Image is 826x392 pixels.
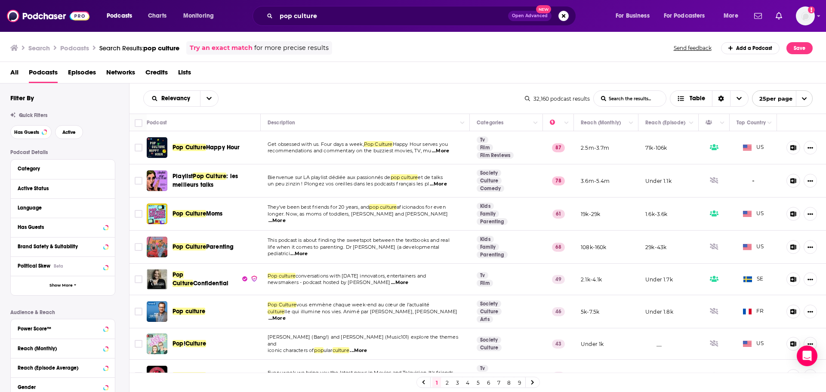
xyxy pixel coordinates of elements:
[796,6,815,25] img: User Profile
[477,272,488,279] a: Tv
[477,300,501,307] a: Society
[796,6,815,25] span: Logged in as amooers
[645,144,667,151] p: 71k-106k
[147,137,167,158] img: Pop Culture Happy Hour
[508,11,552,21] button: Open AdvancedNew
[268,217,286,224] span: ...More
[581,244,607,251] p: 108k-160k
[581,177,610,185] p: 3.6m-5.4m
[477,210,499,217] a: Family
[18,260,108,271] button: Political SkewBeta
[552,176,565,185] p: 78
[147,237,167,257] img: Pop Culture Parenting
[10,94,34,102] h2: Filter By
[10,65,18,83] a: All
[268,174,391,180] span: Bienvenue sur LA playlist dédiée aux passionnés de
[268,315,286,322] span: ...More
[147,269,167,290] a: Pop Culture Confidential
[135,308,142,315] span: Toggle select row
[147,333,167,354] a: Pop! Culture
[536,5,552,13] span: New
[552,340,565,348] p: 43
[453,377,462,388] a: 3
[477,280,493,287] a: Film
[743,143,764,152] span: US
[268,181,429,187] span: un peu zinzin ! Plongez vos oreilles dans les podcasts français les pl
[477,203,494,210] a: Kids
[525,96,590,102] div: 32,160 podcast results
[804,337,817,351] button: Show More Button
[477,185,504,192] a: Comedy
[645,210,668,218] p: 1.6k-3.6k
[10,125,52,139] button: Has Guests
[797,346,817,366] div: Open Intercom Messenger
[743,307,764,316] span: FR
[552,275,565,284] p: 49
[645,276,673,283] p: Under 1.7k
[804,369,817,383] button: Show More Button
[173,271,258,288] a: Pop CultureConfidential
[752,90,813,107] button: open menu
[19,112,47,118] span: Quick Filters
[62,130,76,135] span: Active
[314,347,324,353] span: pop
[99,44,179,52] a: Search Results:pop culture
[804,141,817,154] button: Show More Button
[18,263,50,269] span: Political Skew
[68,65,96,83] a: Episodes
[251,275,258,282] img: verified Badge
[393,141,448,147] span: Happy Hour serves you
[268,204,369,210] span: They've been best friends for 20 years, and
[397,204,445,210] span: aficionados for even
[18,185,102,191] div: Active Status
[147,117,167,128] div: Podcast
[143,90,219,107] h2: Choose List sort
[477,244,499,250] a: Family
[268,148,431,154] span: recommendations and commentary on the buzziest movies, TV, mu
[670,90,749,107] h2: Choose View
[147,301,167,322] a: Pop culture
[477,316,493,323] a: Arts
[718,9,749,23] button: open menu
[268,347,314,353] span: iconic characters of
[268,302,296,308] span: Pop Culture
[721,42,780,54] a: Add a Podcast
[10,149,115,155] p: Podcast Details
[443,377,451,388] a: 2
[752,176,755,186] span: -
[268,211,448,217] span: longer. Now, as moms of toddlers, [PERSON_NAME] and [PERSON_NAME]
[7,8,89,24] a: Podchaser - Follow, Share and Rate Podcasts
[173,143,240,152] a: Pop CultureHappy Hour
[147,366,167,386] img: Pop Culture Leftovers
[143,44,179,52] span: pop culture
[645,308,673,315] p: Under 1.8k
[18,205,102,211] div: Language
[804,207,817,221] button: Show More Button
[135,210,142,218] span: Toggle select row
[173,144,206,151] span: Pop Culture
[552,243,565,251] p: 68
[161,96,193,102] span: Relevancy
[804,240,817,254] button: Show More Button
[333,347,349,353] span: culture
[18,384,101,390] div: Gender
[99,44,179,52] div: Search Results:
[296,273,426,279] span: conversations with [DATE] innovators, entertainers and
[144,96,200,102] button: open menu
[645,117,685,128] div: Reach (Episode)
[49,283,73,288] span: Show More
[28,44,50,52] h3: Search
[645,177,672,185] p: Under 1.1k
[106,65,135,83] a: Networks
[530,118,541,128] button: Column Actions
[751,9,765,23] a: Show notifications dropdown
[177,9,225,23] button: open menu
[184,340,185,347] span: !
[148,10,166,22] span: Charts
[743,210,764,218] span: US
[55,125,83,139] button: Active
[193,280,228,287] span: Confidential
[268,279,391,285] span: newsmakers - podcast hosted by [PERSON_NAME]
[552,372,565,380] p: 51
